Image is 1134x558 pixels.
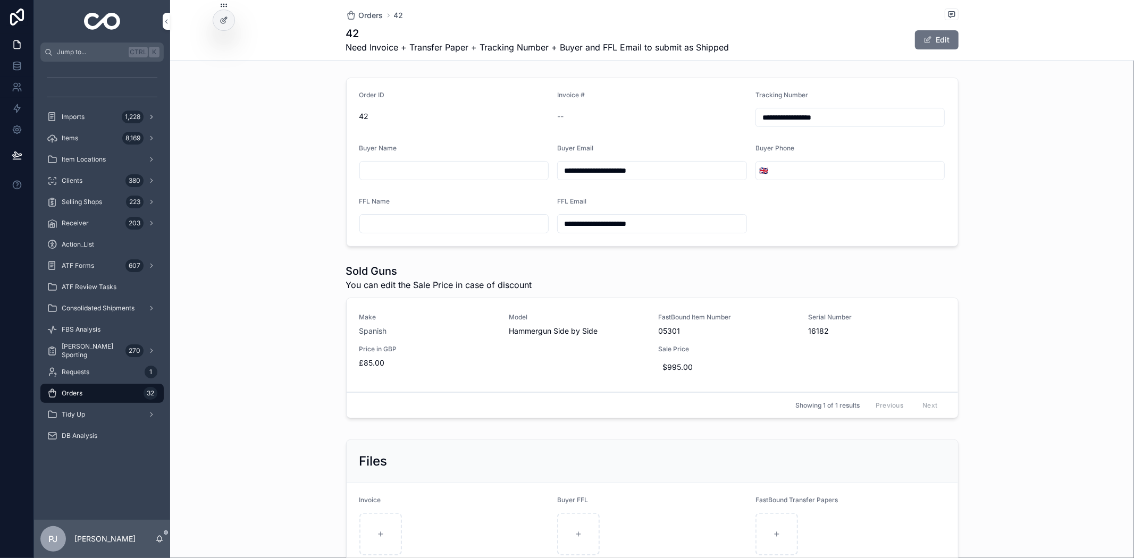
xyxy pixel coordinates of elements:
button: Jump to...CtrlK [40,43,164,62]
div: 1,228 [122,111,144,123]
div: 380 [125,174,144,187]
span: FastBound Transfer Papers [755,496,838,504]
div: 32 [144,387,157,400]
span: Make [359,313,497,322]
a: ATF Forms607 [40,256,164,275]
a: MakeSpanishModelHammergun Side by SideFastBound Item Number05301Serial Number16182Price in GBP£85... [347,298,958,392]
span: PJ [49,532,58,545]
span: 05301 [659,326,796,336]
span: Invoice [359,496,381,504]
span: Consolidated Shipments [62,304,135,312]
span: Jump to... [57,48,124,56]
span: Clients [62,176,82,185]
span: Sale Price [659,345,945,353]
span: Model [509,313,646,322]
span: Tidy Up [62,410,85,419]
a: [PERSON_NAME] Sporting270 [40,341,164,360]
h1: Sold Guns [346,264,532,278]
span: Orders [359,10,383,21]
div: 1 [145,366,157,378]
span: FFL Email [557,197,586,205]
img: App logo [84,13,121,30]
span: 🇬🇧 [759,165,768,176]
span: Serial Number [808,313,945,322]
span: Buyer Email [557,144,593,152]
span: FFL Name [359,197,390,205]
div: 607 [125,259,144,272]
span: ATF Review Tasks [62,283,116,291]
a: Clients380 [40,171,164,190]
div: 8,169 [122,132,144,145]
span: Invoice # [557,91,585,99]
a: Items8,169 [40,129,164,148]
a: Consolidated Shipments [40,299,164,318]
span: 42 [359,111,549,122]
span: Order ID [359,91,385,99]
h1: 42 [346,26,729,41]
span: [PERSON_NAME] Sporting [62,342,121,359]
span: -- [557,111,564,122]
a: FBS Analysis [40,320,164,339]
span: Price in GBP [359,345,646,353]
span: $995.00 [663,362,941,373]
span: Orders [62,389,82,398]
a: ATF Review Tasks [40,277,164,297]
button: Edit [915,30,959,49]
span: Imports [62,113,85,121]
a: Spanish [359,326,387,336]
div: 203 [125,217,144,230]
div: 270 [125,344,144,357]
a: Tidy Up [40,405,164,424]
span: You can edit the Sale Price in case of discount [346,278,532,291]
span: Receiver [62,219,89,227]
div: scrollable content [34,62,170,459]
span: DB Analysis [62,432,97,440]
span: 16182 [808,326,945,336]
span: K [150,48,158,56]
a: Receiver203 [40,214,164,233]
span: Selling Shops [62,198,102,206]
span: Need Invoice + Transfer Paper + Tracking Number + Buyer and FFL Email to submit as Shipped [346,41,729,54]
span: Requests [62,368,89,376]
p: [PERSON_NAME] [74,534,136,544]
button: Select Button [756,161,771,180]
span: Action_List [62,240,94,249]
span: FBS Analysis [62,325,100,334]
span: Ctrl [129,47,148,57]
a: 42 [394,10,404,21]
span: Showing 1 of 1 results [795,401,860,410]
h2: Files [359,453,388,470]
span: Hammergun Side by Side [509,326,646,336]
span: Buyer Name [359,144,397,152]
span: Buyer Phone [755,144,794,152]
span: Item Locations [62,155,106,164]
a: Imports1,228 [40,107,164,126]
a: Item Locations [40,150,164,169]
div: 223 [126,196,144,208]
a: Orders [346,10,383,21]
span: Buyer FFL [557,496,588,504]
a: Action_List [40,235,164,254]
span: ATF Forms [62,261,94,270]
span: Items [62,134,78,142]
a: Selling Shops223 [40,192,164,212]
a: Requests1 [40,362,164,382]
a: DB Analysis [40,426,164,445]
span: FastBound Item Number [659,313,796,322]
span: £85.00 [359,358,646,368]
a: Orders32 [40,384,164,403]
span: Tracking Number [755,91,808,99]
